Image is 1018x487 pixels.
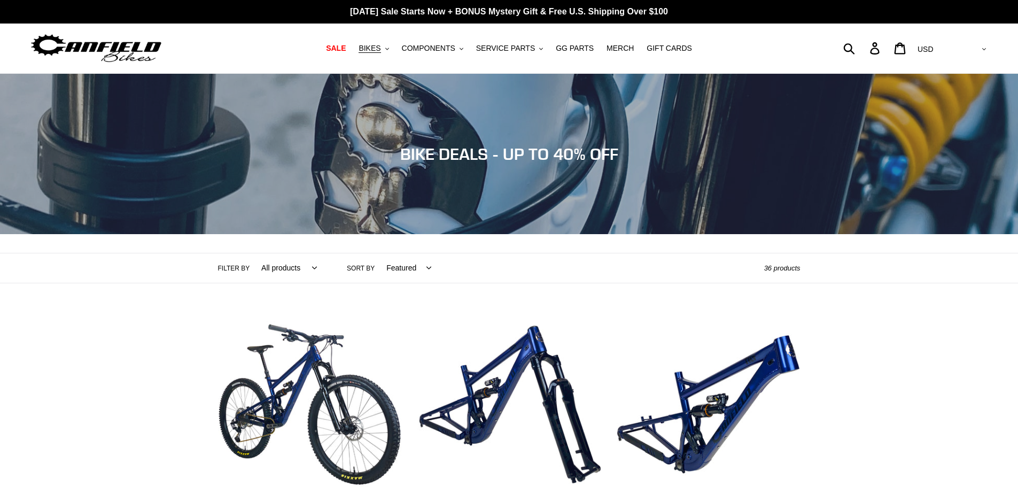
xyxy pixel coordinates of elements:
span: 36 products [764,264,801,272]
label: Sort by [347,264,375,273]
button: SERVICE PARTS [471,41,548,56]
button: BIKES [353,41,394,56]
a: SALE [321,41,351,56]
span: GG PARTS [556,44,594,53]
img: Canfield Bikes [29,32,163,65]
span: COMPONENTS [402,44,455,53]
span: BIKES [359,44,380,53]
span: MERCH [607,44,634,53]
span: SALE [326,44,346,53]
span: GIFT CARDS [647,44,692,53]
span: BIKE DEALS - UP TO 40% OFF [400,144,618,164]
a: GG PARTS [550,41,599,56]
a: MERCH [601,41,639,56]
button: COMPONENTS [397,41,469,56]
label: Filter by [218,264,250,273]
a: GIFT CARDS [641,41,697,56]
span: SERVICE PARTS [476,44,535,53]
input: Search [849,36,876,60]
